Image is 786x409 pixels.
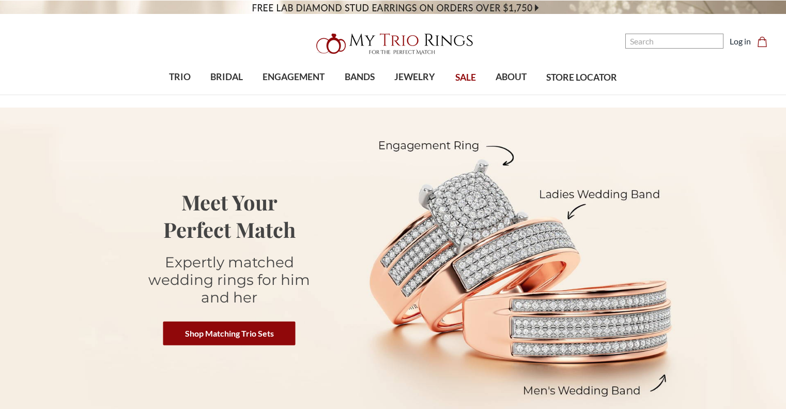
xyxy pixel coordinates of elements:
span: TRIO [169,70,191,84]
a: My Trio Rings [228,27,558,60]
input: Search [625,34,723,49]
button: submenu toggle [506,94,516,95]
button: submenu toggle [222,94,232,95]
span: BANDS [345,70,375,84]
a: Shop Matching Trio Sets [163,321,296,345]
a: STORE LOCATOR [536,61,627,95]
a: ABOUT [486,60,536,94]
svg: cart.cart_preview [757,37,767,47]
span: STORE LOCATOR [546,71,617,84]
a: ENGAGEMENT [253,60,334,94]
a: BANDS [335,60,384,94]
button: submenu toggle [355,94,365,95]
a: Cart with 0 items [757,35,774,48]
img: My Trio Rings [311,27,476,60]
a: Log in [730,35,751,48]
span: SALE [455,71,476,84]
span: JEWELRY [394,70,435,84]
button: submenu toggle [288,94,299,95]
a: BRIDAL [201,60,253,94]
button: submenu toggle [410,94,420,95]
a: JEWELRY [384,60,445,94]
span: ENGAGEMENT [263,70,325,84]
a: TRIO [159,60,201,94]
a: SALE [445,61,485,95]
span: ABOUT [496,70,527,84]
button: submenu toggle [175,94,185,95]
span: BRIDAL [210,70,243,84]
